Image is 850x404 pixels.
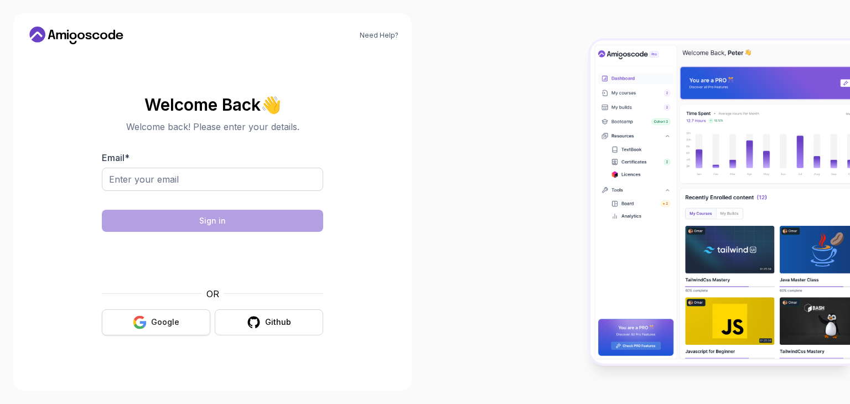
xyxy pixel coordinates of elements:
[360,31,398,40] a: Need Help?
[102,152,129,163] label: Email *
[199,215,226,226] div: Sign in
[102,168,323,191] input: Enter your email
[102,309,210,335] button: Google
[102,96,323,113] h2: Welcome Back
[590,40,850,364] img: Amigoscode Dashboard
[102,210,323,232] button: Sign in
[151,317,179,328] div: Google
[206,287,219,301] p: OR
[265,317,291,328] div: Github
[261,96,281,113] span: 👋
[215,309,323,335] button: Github
[129,239,296,281] iframe: Widget containing checkbox for hCaptcha security challenge
[102,120,323,133] p: Welcome back! Please enter your details.
[27,27,126,44] a: Home link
